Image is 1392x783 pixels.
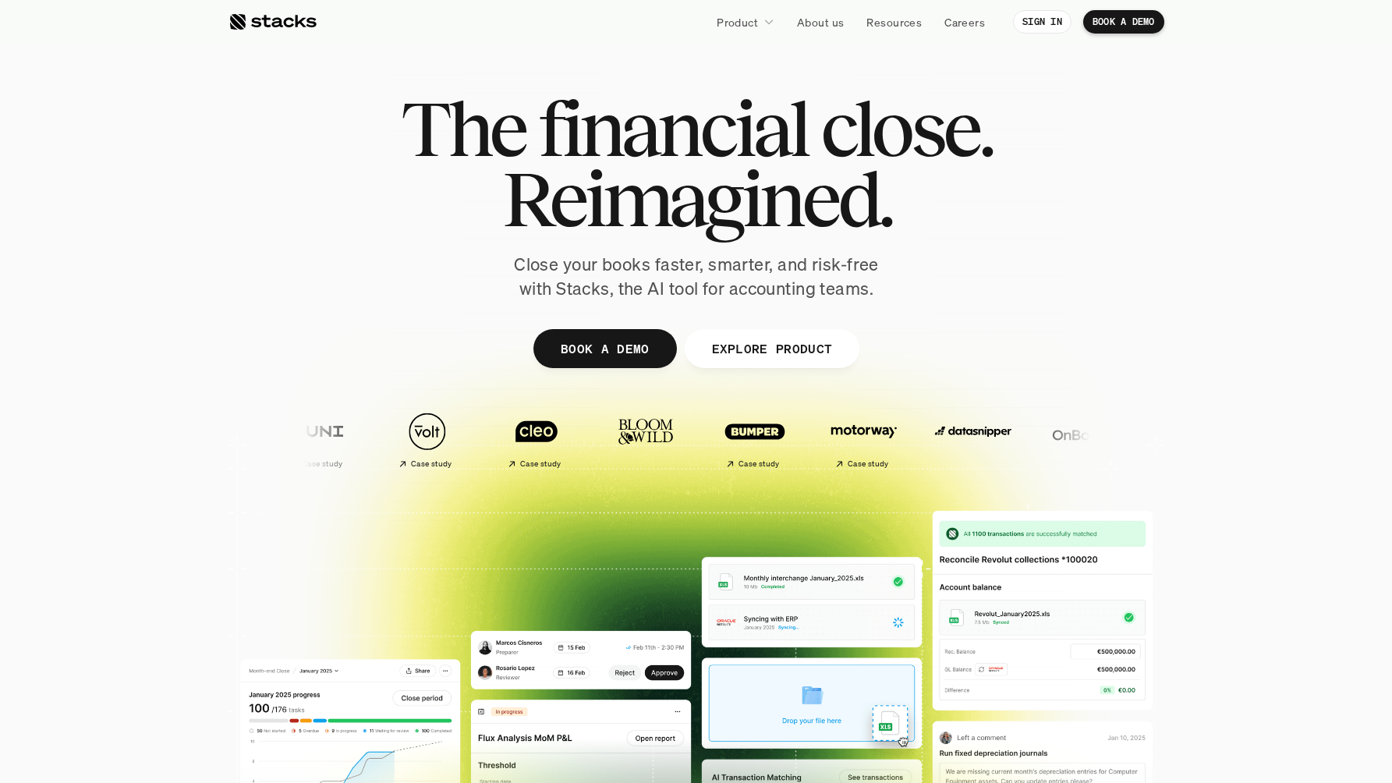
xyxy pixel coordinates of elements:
[401,94,525,164] span: The
[1093,16,1155,27] p: BOOK A DEMO
[560,337,649,360] p: BOOK A DEMO
[410,459,452,469] h2: Case study
[788,8,853,36] a: About us
[1022,16,1062,27] p: SIGN IN
[935,8,994,36] a: Careers
[377,404,478,475] a: Case study
[684,329,859,368] a: EXPLORE PRODUCT
[944,14,985,30] p: Careers
[820,94,992,164] span: close.
[711,337,832,360] p: EXPLORE PRODUCT
[813,404,915,475] a: Case study
[1083,10,1164,34] a: BOOK A DEMO
[847,459,888,469] h2: Case study
[717,14,758,30] p: Product
[301,459,342,469] h2: Case study
[486,404,587,475] a: Case study
[538,94,807,164] span: financial
[501,253,891,301] p: Close your books faster, smarter, and risk-free with Stacks, the AI tool for accounting teams.
[704,404,806,475] a: Case study
[857,8,931,36] a: Resources
[866,14,922,30] p: Resources
[267,404,369,475] a: Case study
[738,459,779,469] h2: Case study
[501,164,891,234] span: Reimagined.
[1013,10,1071,34] a: SIGN IN
[797,14,844,30] p: About us
[533,329,676,368] a: BOOK A DEMO
[519,459,561,469] h2: Case study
